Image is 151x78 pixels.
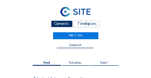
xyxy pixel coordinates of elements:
span: Feed [44,61,50,65]
img: C-SITE Logo [60,7,91,17]
a: Mijn C-Site [53,32,98,39]
a: C-SITE Logo [19,6,132,19]
div: Timelapses [73,20,100,27]
span: Fotoshow [69,61,82,65]
span: Kaart [100,61,108,65]
div: Camera's [51,20,73,27]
